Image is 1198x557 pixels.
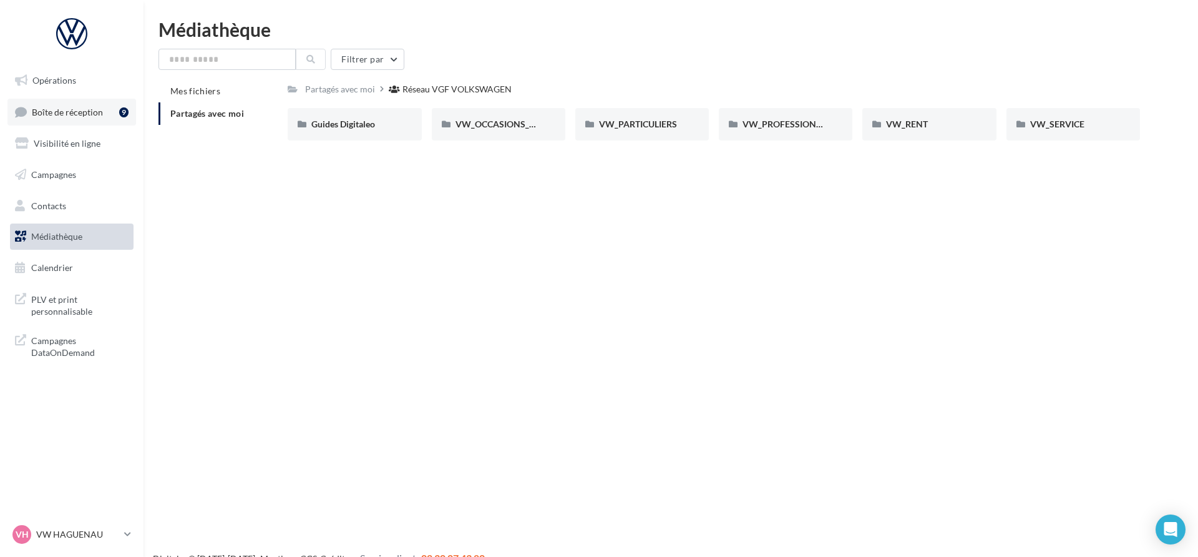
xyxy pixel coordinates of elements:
[16,528,29,541] span: VH
[10,523,134,546] a: VH VW HAGUENAU
[331,49,404,70] button: Filtrer par
[7,224,136,250] a: Médiathèque
[7,99,136,126] a: Boîte de réception9
[31,291,129,318] span: PLV et print personnalisable
[31,200,66,210] span: Contacts
[7,67,136,94] a: Opérations
[158,20,1183,39] div: Médiathèque
[170,108,244,119] span: Partagés avec moi
[34,138,100,149] span: Visibilité en ligne
[31,231,82,242] span: Médiathèque
[170,86,220,96] span: Mes fichiers
[7,193,136,219] a: Contacts
[7,162,136,188] a: Campagnes
[886,119,928,129] span: VW_RENT
[599,119,677,129] span: VW_PARTICULIERS
[7,327,136,364] a: Campagnes DataOnDemand
[31,169,76,180] span: Campagnes
[31,262,73,273] span: Calendrier
[305,83,375,96] div: Partagés avec moi
[743,119,837,129] span: VW_PROFESSIONNELS
[311,119,375,129] span: Guides Digitaleo
[1156,515,1186,545] div: Open Intercom Messenger
[7,286,136,323] a: PLV et print personnalisable
[7,131,136,157] a: Visibilité en ligne
[119,107,129,117] div: 9
[1030,119,1084,129] span: VW_SERVICE
[36,528,119,541] p: VW HAGUENAU
[32,106,103,117] span: Boîte de réception
[402,83,512,96] div: Réseau VGF VOLKSWAGEN
[32,75,76,86] span: Opérations
[7,255,136,281] a: Calendrier
[455,119,578,129] span: VW_OCCASIONS_GARANTIES
[31,332,129,359] span: Campagnes DataOnDemand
